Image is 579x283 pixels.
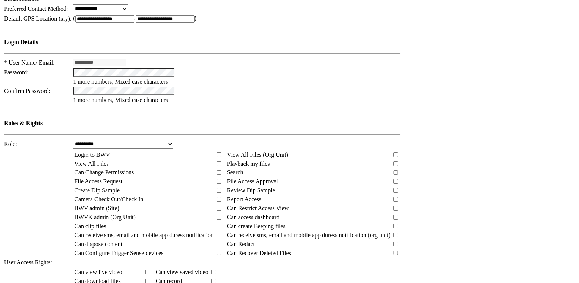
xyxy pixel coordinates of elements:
[227,152,288,158] span: View All Files (Org Unit)
[74,178,122,184] span: File Access Request
[227,161,270,167] span: Playback my files
[227,241,255,247] span: Can Redact
[74,232,214,238] span: Can receive sms, email and mobile app duress notification
[227,250,291,256] span: Can Recover Deleted Files
[74,187,120,193] span: Create Dip Sample
[74,152,110,158] span: Login to BWV
[4,6,68,12] span: Preferred Contact Method:
[227,223,286,229] span: Can create Beeping files
[4,39,400,46] h4: Login Details
[74,205,119,211] span: BWV admin (Site)
[227,169,243,175] span: Search
[73,97,168,103] span: 1 more numbers, Mixed case characters
[4,59,55,66] span: * User Name/ Email:
[227,196,261,202] span: Report Access
[4,259,52,265] span: User Access Rights:
[74,161,108,167] span: View All Files
[4,139,72,149] td: Role:
[74,250,163,256] span: Can Configure Trigger Sense devices
[227,232,390,238] span: Can receive sms, email and mobile app duress notification (org unit)
[74,223,106,229] span: Can clip files
[73,15,401,23] td: ( , )
[4,69,29,75] span: Password:
[227,178,278,184] span: File Access Approval
[74,196,143,202] span: Camera Check Out/Check In
[227,205,289,211] span: Can Restrict Access View
[74,169,134,175] span: Can Change Permissions
[227,214,279,220] span: Can access dashboard
[73,78,168,85] span: 1 more numbers, Mixed case characters
[4,15,72,22] span: Default GPS Location (x,y):
[227,187,275,193] span: Review Dip Sample
[156,269,208,275] span: Can view saved video
[74,269,122,275] span: Can view live video
[4,88,50,94] span: Confirm Password:
[4,120,400,127] h4: Roles & Rights
[74,214,136,220] span: BWVK admin (Org Unit)
[74,241,122,247] span: Can dispose content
